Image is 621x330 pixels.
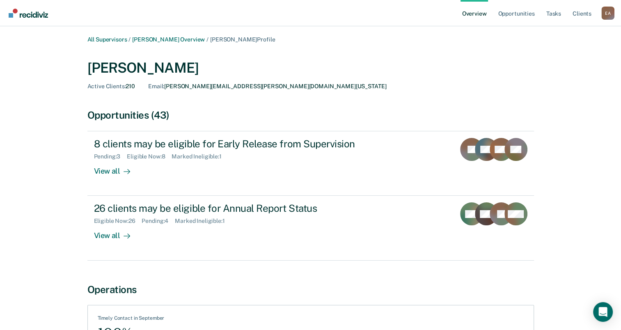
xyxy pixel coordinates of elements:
[127,36,132,43] span: /
[87,36,127,43] a: All Supervisors
[601,7,614,20] div: E A
[87,60,534,76] div: [PERSON_NAME]
[87,83,126,89] span: Active Clients :
[94,218,142,225] div: Eligible Now : 26
[98,315,171,324] div: Timely Contact in September
[172,153,228,160] div: Marked Ineligible : 1
[142,218,175,225] div: Pending : 4
[210,36,275,43] span: [PERSON_NAME] Profile
[87,131,534,196] a: 8 clients may be eligible for Early Release from SupervisionPending:3Eligible Now:8Marked Ineligi...
[94,225,140,241] div: View all
[87,83,135,90] div: 210
[94,153,127,160] div: Pending : 3
[87,284,534,296] div: Operations
[593,302,613,322] div: Open Intercom Messenger
[127,153,172,160] div: Eligible Now : 8
[132,36,205,43] a: [PERSON_NAME] Overview
[175,218,231,225] div: Marked Ineligible : 1
[148,83,386,90] div: [PERSON_NAME][EMAIL_ADDRESS][PERSON_NAME][DOMAIN_NAME][US_STATE]
[205,36,210,43] span: /
[87,109,534,121] div: Opportunities (43)
[87,196,534,260] a: 26 clients may be eligible for Annual Report StatusEligible Now:26Pending:4Marked Ineligible:1Vie...
[601,7,614,20] button: Profile dropdown button
[94,160,140,176] div: View all
[148,83,164,89] span: Email :
[94,138,382,150] div: 8 clients may be eligible for Early Release from Supervision
[94,202,382,214] div: 26 clients may be eligible for Annual Report Status
[9,9,48,18] img: Recidiviz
